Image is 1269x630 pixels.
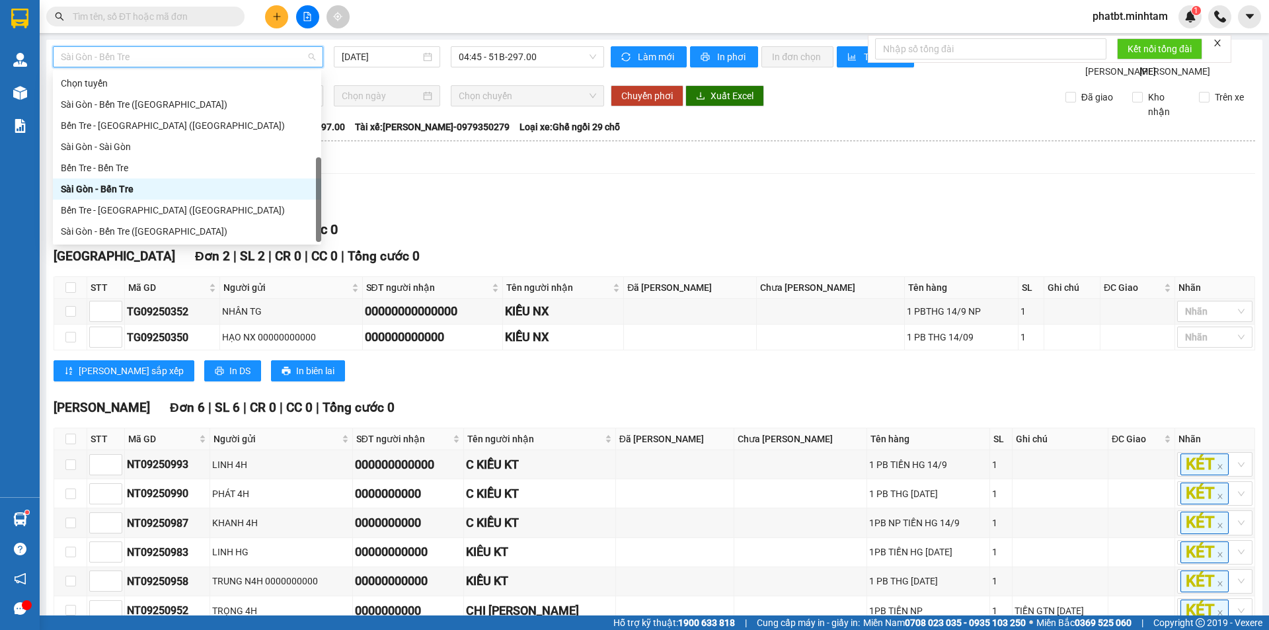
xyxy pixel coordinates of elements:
div: TG09250350 [127,329,217,346]
span: Đơn 6 [170,400,205,415]
span: Tổng cước 0 [323,400,395,415]
span: Trên xe [1210,90,1249,104]
strong: 1900 633 818 [678,617,735,628]
span: | [305,249,308,264]
span: CR 0 [275,249,301,264]
button: file-add [296,5,319,28]
div: 1 [992,516,1011,530]
span: KÉT [1180,453,1229,475]
button: downloadXuất Excel [685,85,764,106]
div: 00000000000 [355,572,461,590]
div: NHÂN TG [222,304,360,319]
input: Nhập số tổng đài [875,38,1106,59]
th: Tên hàng [905,277,1019,299]
td: NT09250993 [125,450,210,479]
span: search [55,12,64,21]
td: 00000000000 [353,567,464,596]
span: SL 2 [240,249,265,264]
span: Kết nối tổng đài [1128,42,1192,56]
span: | [268,249,272,264]
img: solution-icon [13,119,27,133]
span: Mã GD [128,432,196,446]
span: | [1141,615,1143,630]
td: NT09250990 [125,479,210,508]
strong: 0708 023 035 - 0935 103 250 [905,617,1026,628]
div: Bến Tre - [GEOGRAPHIC_DATA] ([GEOGRAPHIC_DATA]) [61,203,313,217]
span: KÉT [1180,512,1229,533]
button: aim [327,5,350,28]
span: question-circle [14,543,26,555]
button: Kết nối tổng đài [1117,38,1202,59]
span: 04:45 - 51B-297.00 [459,47,596,67]
span: | [341,249,344,264]
sup: 1 [1192,6,1201,15]
span: close [1217,522,1223,529]
div: KIỀU NX [505,328,621,346]
span: close [1217,551,1223,558]
td: 0000000000 [353,479,464,508]
div: Sài Gòn - Bến Tre [53,178,321,200]
div: 1PB TIỀN NP [869,604,987,618]
button: printerIn DS [204,360,261,381]
span: Sài Gòn - Bến Tre [61,47,315,67]
input: Tìm tên, số ĐT hoặc mã đơn [73,9,229,24]
span: [PERSON_NAME] [54,400,150,415]
div: NT09250983 [127,544,208,561]
div: Sài Gòn - Sài Gòn [53,136,321,157]
div: CHỊ [PERSON_NAME] [466,602,613,620]
span: Chọn chuyến [459,86,596,106]
div: KIỀU NX [505,302,621,321]
img: icon-new-feature [1184,11,1196,22]
div: Chọn tuyến [61,76,313,91]
span: | [280,400,283,415]
span: 1 [1194,6,1198,15]
span: message [14,602,26,615]
div: C KIỀU KT [466,485,613,503]
span: Tên người nhận [467,432,602,446]
td: KIỀU NX [503,299,624,325]
span: sync [621,52,633,63]
div: 00000000000000 [365,302,500,321]
div: LINH HG [212,545,350,559]
span: download [696,91,705,102]
td: KIỀU KT [464,567,616,596]
div: 1 [1020,330,1042,344]
div: HẠO NX 00000000000 [222,330,360,344]
div: 1 [992,487,1011,501]
span: Làm mới [638,50,676,64]
span: KÉT [1180,571,1229,592]
input: Chọn ngày [342,89,420,103]
span: Cung cấp máy in - giấy in: [757,615,860,630]
span: KÉT [1180,483,1229,504]
td: 00000000000 [353,538,464,567]
div: C KIỀU KT [466,514,613,532]
div: 1 PB THG [DATE] [869,574,987,588]
span: ⚪️ [1029,620,1033,625]
span: [GEOGRAPHIC_DATA] [54,249,175,264]
span: Hỗ trợ kỹ thuật: [613,615,735,630]
span: Miền Bắc [1036,615,1132,630]
div: TRUNG N4H 0000000000 [212,574,350,588]
strong: 0369 525 060 [1075,617,1132,628]
button: syncLàm mới [611,46,687,67]
td: C KIỀU KT [464,479,616,508]
td: NT09250987 [125,508,210,537]
span: close [1217,580,1223,587]
div: 1 PB THG 14/09 [907,330,1016,344]
div: NT09250987 [127,515,208,532]
div: Nhãn [1178,280,1251,295]
th: STT [87,428,125,450]
th: SL [1019,277,1044,299]
div: 0000000000 [355,602,461,620]
img: warehouse-icon [13,512,27,526]
span: Đơn 2 [195,249,230,264]
button: In đơn chọn [761,46,833,67]
div: TG09250352 [127,303,217,320]
sup: 1 [25,510,29,514]
span: KÉT [1180,600,1229,621]
div: TIỀN GTN [DATE] [1015,604,1106,618]
span: Người gửi [223,280,348,295]
div: Sài Gòn - Bến Tre (CT) [53,221,321,242]
span: In DS [229,364,250,378]
span: In phơi [717,50,748,64]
